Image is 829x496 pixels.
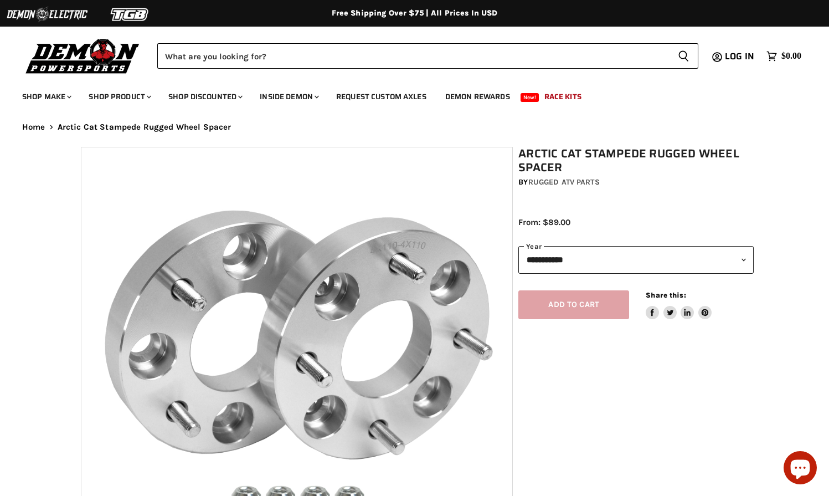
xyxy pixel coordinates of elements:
a: Request Custom Axles [328,85,435,108]
inbox-online-store-chat: Shopify online store chat [780,451,820,487]
a: Shop Product [80,85,158,108]
a: Rugged ATV Parts [528,177,600,187]
aside: Share this: [646,290,712,320]
span: Log in [725,49,754,63]
a: Log in [720,52,761,62]
a: Inside Demon [251,85,326,108]
a: Race Kits [536,85,590,108]
input: Search [157,43,669,69]
a: Shop Discounted [160,85,249,108]
span: $0.00 [781,51,801,62]
span: From: $89.00 [518,217,570,227]
img: Demon Electric Logo 2 [6,4,89,25]
select: year [518,246,754,273]
ul: Main menu [14,81,799,108]
a: Shop Make [14,85,78,108]
img: Demon Powersports [22,36,143,75]
h1: Arctic Cat Stampede Rugged Wheel Spacer [518,147,754,175]
span: Arctic Cat Stampede Rugged Wheel Spacer [58,122,231,132]
span: Share this: [646,291,686,299]
a: Home [22,122,45,132]
form: Product [157,43,698,69]
a: Demon Rewards [437,85,518,108]
button: Search [669,43,698,69]
span: New! [521,93,539,102]
a: $0.00 [761,48,807,64]
img: TGB Logo 2 [89,4,172,25]
div: by [518,176,754,188]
